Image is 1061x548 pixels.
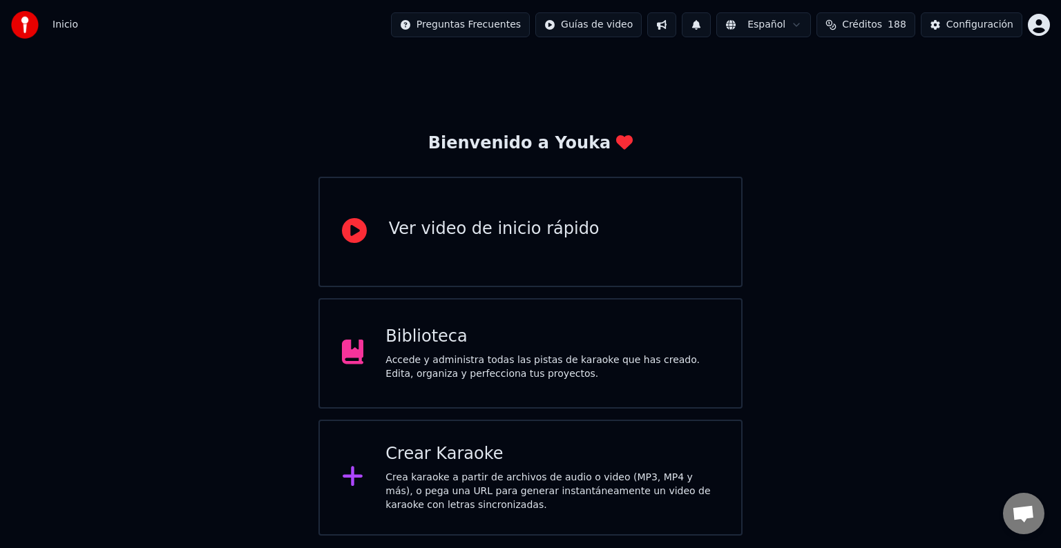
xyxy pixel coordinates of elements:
[842,18,882,32] span: Créditos
[385,443,719,465] div: Crear Karaoke
[888,18,906,32] span: 188
[385,326,719,348] div: Biblioteca
[1003,493,1044,534] div: Chat abierto
[52,18,78,32] span: Inicio
[385,353,719,381] div: Accede y administra todas las pistas de karaoke que has creado. Edita, organiza y perfecciona tus...
[52,18,78,32] nav: breadcrumb
[535,12,642,37] button: Guías de video
[428,133,633,155] div: Bienvenido a Youka
[385,471,719,512] div: Crea karaoke a partir de archivos de audio o video (MP3, MP4 y más), o pega una URL para generar ...
[391,12,530,37] button: Preguntas Frecuentes
[816,12,915,37] button: Créditos188
[389,218,600,240] div: Ver video de inicio rápido
[11,11,39,39] img: youka
[921,12,1022,37] button: Configuración
[946,18,1013,32] div: Configuración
